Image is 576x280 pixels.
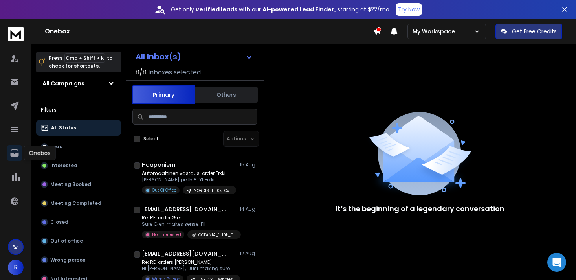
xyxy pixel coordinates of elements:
p: All Status [51,125,76,131]
button: Meeting Booked [36,177,121,192]
p: Meeting Completed [50,200,101,206]
p: Wrong person [50,257,86,263]
p: Automaattinen vastaus: order Erkki. [142,170,236,177]
p: Out of office [50,238,83,244]
button: All Inbox(s) [129,49,259,64]
p: Re: RE: orders [PERSON_NAME] [142,259,236,265]
p: Meeting Booked [50,181,91,188]
img: logo [8,27,24,41]
p: 12 Aug [240,251,257,257]
div: Onebox [24,146,56,160]
p: [PERSON_NAME] pe 15.8. Yt.Erkki [142,177,236,183]
h3: Inboxes selected [148,68,201,77]
button: Others [195,86,258,103]
button: Get Free Credits [495,24,562,39]
p: Get only with our starting at $22/mo [171,6,389,13]
h1: [EMAIL_ADDRESS][DOMAIN_NAME] [142,205,228,213]
p: Re: RE: order Glen [142,215,236,221]
strong: AI-powered Lead Finder, [262,6,336,13]
p: Lead [50,144,63,150]
span: 8 / 8 [136,68,147,77]
div: Open Intercom Messenger [547,253,566,272]
h1: Onebox [45,27,373,36]
p: NORDIS_1_10k_CxO_OPS_PHC [194,188,231,193]
p: Try Now [398,6,420,13]
h1: All Campaigns [42,79,84,87]
p: Closed [50,219,68,225]
h1: [EMAIL_ADDRESS][DOMAIN_NAME] [142,250,228,258]
button: Meeting Completed [36,195,121,211]
p: Interested [50,162,77,169]
p: My Workspace [413,28,458,35]
button: Wrong person [36,252,121,268]
button: Closed [36,214,121,230]
p: Hi [PERSON_NAME], Just making sure [142,265,236,272]
h3: Filters [36,104,121,115]
p: Out Of Office [152,187,176,193]
h1: Haaponiemi [142,161,176,169]
strong: verified leads [196,6,237,13]
button: Lead [36,139,121,155]
button: R [8,260,24,275]
span: Cmd + Shift + k [64,53,105,63]
label: Select [143,136,159,142]
p: Not Interested [152,232,181,238]
button: Try Now [396,3,422,16]
button: Interested [36,158,121,173]
p: Press to check for shortcuts. [49,54,112,70]
p: Get Free Credits [512,28,557,35]
button: All Campaigns [36,76,121,91]
button: Primary [132,85,195,104]
p: Sure Glen, makes sense. I’ll [142,221,236,227]
p: 14 Aug [240,206,257,212]
p: It’s the beginning of a legendary conversation [336,203,504,214]
h1: All Inbox(s) [136,53,181,61]
button: All Status [36,120,121,136]
button: Out of office [36,233,121,249]
p: OCEANIA_1-10k_CXO_Wholesale_PHC [198,232,236,238]
p: 15 Aug [240,162,257,168]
